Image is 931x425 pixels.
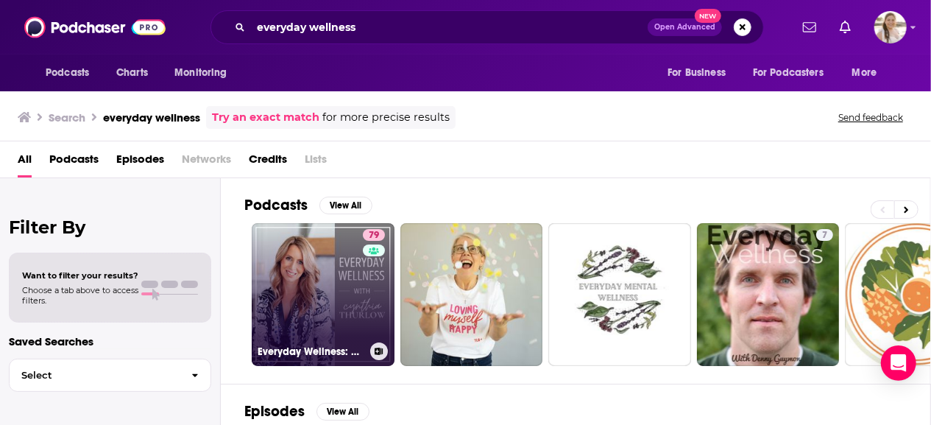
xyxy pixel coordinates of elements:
input: Search podcasts, credits, & more... [251,15,648,39]
h3: Search [49,110,85,124]
a: Episodes [116,147,164,178]
span: Choose a tab above to access filters. [22,285,138,306]
p: Saved Searches [9,334,211,348]
span: Open Advanced [654,24,715,31]
h2: Episodes [244,402,305,421]
span: Podcasts [46,63,89,83]
span: 7 [822,228,827,243]
a: Show notifications dropdown [834,15,857,40]
a: Podcasts [49,147,99,178]
a: Credits [249,147,287,178]
span: For Podcasters [753,63,824,83]
span: For Business [668,63,726,83]
span: More [852,63,877,83]
span: Logged in as acquavie [874,11,907,43]
a: 79 [363,229,385,241]
span: Want to filter your results? [22,270,138,281]
button: View All [316,403,369,421]
span: Charts [116,63,148,83]
button: View All [319,197,372,214]
button: open menu [35,59,108,87]
h2: Filter By [9,217,211,238]
h3: everyday wellness [103,110,200,124]
img: User Profile [874,11,907,43]
button: open menu [842,59,896,87]
a: Show notifications dropdown [797,15,822,40]
span: Monitoring [174,63,227,83]
a: 7 [816,229,833,241]
button: Select [9,359,211,392]
button: Send feedback [834,111,907,124]
span: Select [10,370,180,380]
span: New [695,9,721,23]
div: Search podcasts, credits, & more... [210,10,764,44]
a: PodcastsView All [244,196,372,214]
button: Show profile menu [874,11,907,43]
span: Networks [182,147,231,178]
a: 79Everyday Wellness: Midlife Hormones, Health, and Science for Women 35+ [252,223,394,366]
button: open menu [164,59,246,87]
button: open menu [657,59,744,87]
h2: Podcasts [244,196,308,214]
button: Open AdvancedNew [648,18,722,36]
a: Charts [107,59,157,87]
a: Try an exact match [212,109,319,126]
a: All [18,147,32,178]
span: Lists [305,147,327,178]
h3: Everyday Wellness: Midlife Hormones, Health, and Science for Women 35+ [258,345,364,358]
a: 7 [697,223,840,366]
button: open menu [743,59,845,87]
span: 79 [369,228,379,243]
img: Podchaser - Follow, Share and Rate Podcasts [24,13,166,41]
div: Open Intercom Messenger [881,345,916,381]
a: EpisodesView All [244,402,369,421]
span: for more precise results [322,109,450,126]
